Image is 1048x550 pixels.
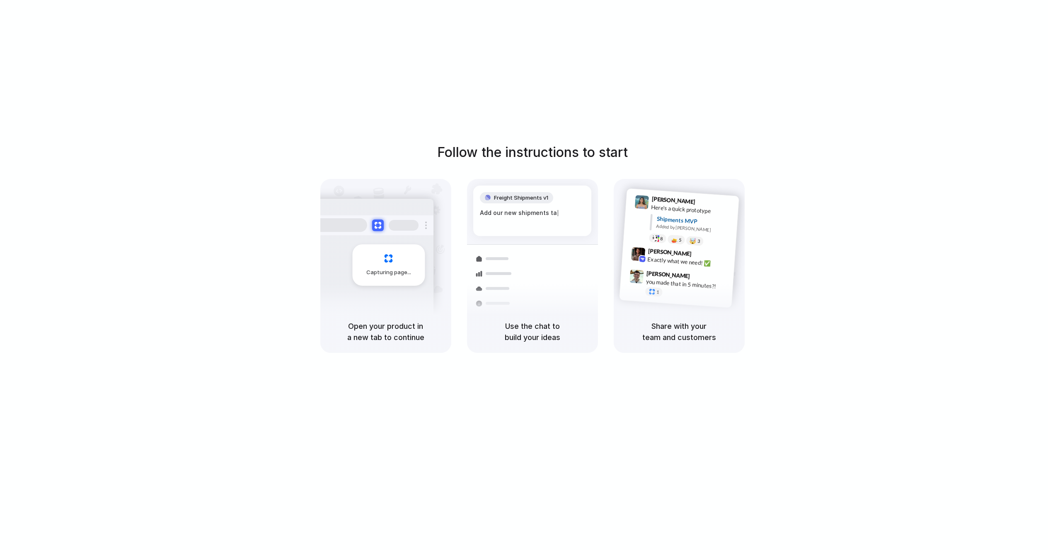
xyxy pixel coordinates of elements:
[678,237,681,242] span: 5
[656,289,659,294] span: 1
[480,208,585,217] div: Add our new shipments ta
[557,210,559,216] span: |
[624,321,735,343] h5: Share with your team and customers
[656,222,732,234] div: Added by [PERSON_NAME]
[651,194,695,206] span: [PERSON_NAME]
[646,268,690,280] span: [PERSON_NAME]
[697,198,714,208] span: 9:41 AM
[330,321,441,343] h5: Open your product in a new tab to continue
[660,236,663,241] span: 8
[697,239,700,243] span: 3
[694,250,711,260] span: 9:42 AM
[648,246,692,258] span: [PERSON_NAME]
[656,214,733,228] div: Shipments MVP
[437,142,628,162] h1: Follow the instructions to start
[366,268,412,277] span: Capturing page
[647,255,730,269] div: Exactly what we need! ✅
[692,273,709,282] span: 9:47 AM
[646,277,729,291] div: you made that in 5 minutes?!
[477,321,588,343] h5: Use the chat to build your ideas
[651,203,733,217] div: Here's a quick prototype
[689,238,696,244] div: 🤯
[494,194,548,202] span: Freight Shipments v1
